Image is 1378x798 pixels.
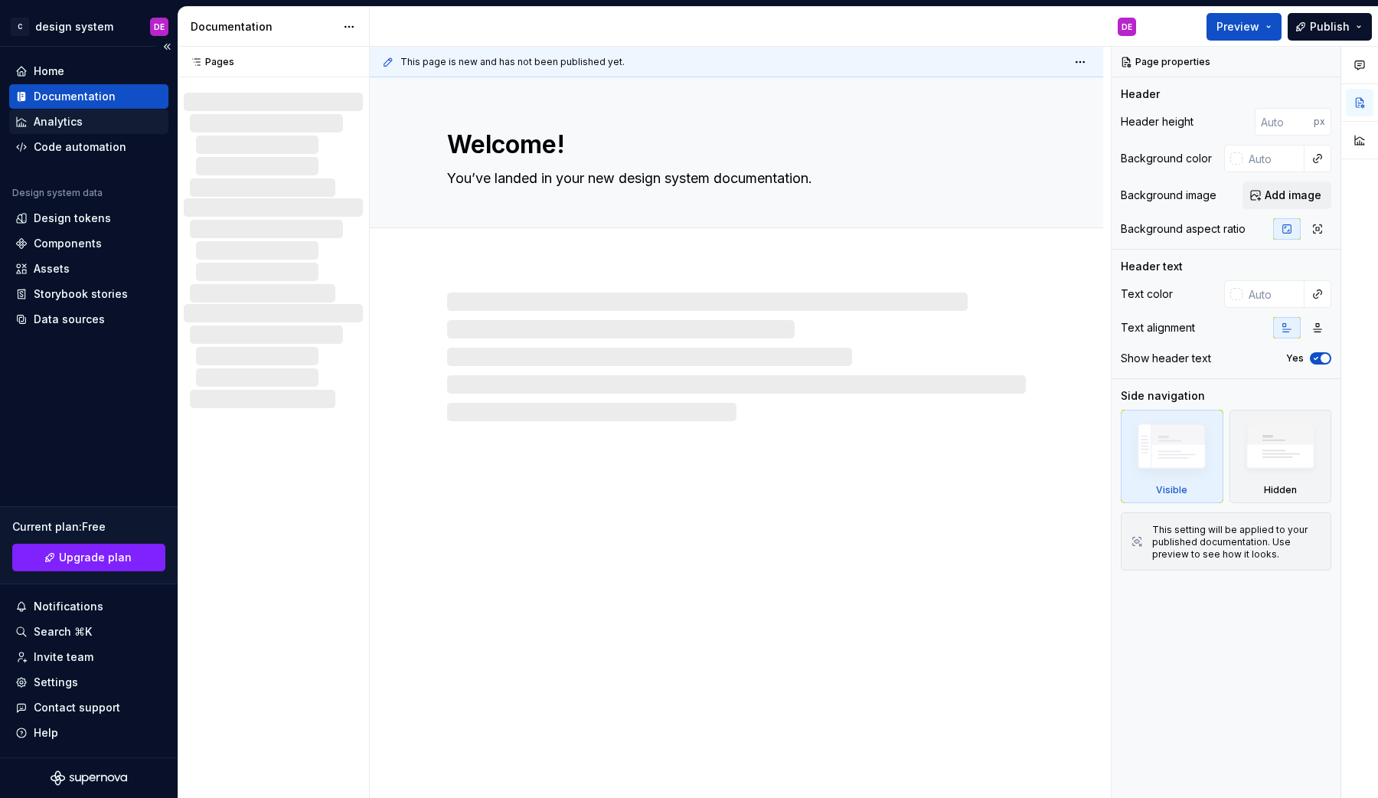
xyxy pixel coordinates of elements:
a: Settings [9,670,168,695]
div: Pages [184,56,234,68]
div: Design system data [12,187,103,199]
a: Components [9,231,168,256]
span: Preview [1216,19,1259,34]
button: Cdesign systemDE [3,10,175,43]
span: Add image [1265,188,1321,203]
div: Storybook stories [34,286,128,302]
button: Publish [1288,13,1372,41]
span: Upgrade plan [59,550,132,565]
div: Side navigation [1121,388,1205,404]
div: Hidden [1264,484,1297,496]
div: DE [154,21,165,33]
div: Current plan : Free [12,519,165,535]
span: Publish [1310,19,1350,34]
div: Background color [1121,151,1212,166]
div: Analytics [34,114,83,129]
div: Documentation [34,89,116,104]
div: Notifications [34,599,103,614]
div: Assets [34,261,70,276]
input: Auto [1255,108,1314,136]
input: Auto [1242,145,1305,172]
a: Assets [9,257,168,281]
div: Data sources [34,312,105,327]
div: Code automation [34,139,126,155]
a: Documentation [9,84,168,109]
a: Data sources [9,307,168,332]
div: Search ⌘K [34,624,92,639]
div: Invite team [34,649,93,665]
div: Header height [1121,114,1194,129]
a: Code automation [9,135,168,159]
div: Show header text [1121,351,1211,366]
div: Contact support [34,700,120,715]
div: Background image [1121,188,1216,203]
div: Text alignment [1121,320,1195,335]
div: Text color [1121,286,1173,302]
div: DE [1122,21,1132,33]
div: design system [35,19,113,34]
a: Storybook stories [9,282,168,306]
label: Yes [1286,352,1304,365]
div: Background aspect ratio [1121,221,1246,237]
div: Help [34,725,58,741]
button: Help [9,721,168,745]
button: Notifications [9,594,168,619]
div: Visible [1121,410,1223,503]
div: Header [1121,87,1160,102]
p: px [1314,116,1325,128]
textarea: You’ve landed in your new design system documentation. [444,166,1023,191]
button: Preview [1207,13,1282,41]
button: Search ⌘K [9,620,168,644]
div: Hidden [1229,410,1332,503]
a: Upgrade plan [12,544,165,571]
a: Design tokens [9,206,168,231]
textarea: Welcome! [444,126,1023,163]
button: Collapse sidebar [156,36,178,57]
div: Design tokens [34,211,111,226]
div: Visible [1156,484,1187,496]
a: Invite team [9,645,168,669]
button: Contact support [9,695,168,720]
div: Header text [1121,259,1183,274]
svg: Supernova Logo [51,770,127,786]
div: This setting will be applied to your published documentation. Use preview to see how it looks. [1152,524,1321,561]
div: Documentation [191,19,335,34]
a: Home [9,59,168,83]
div: C [11,18,29,36]
div: Components [34,236,102,251]
button: Add image [1242,182,1331,209]
a: Analytics [9,110,168,134]
input: Auto [1242,280,1305,308]
div: Home [34,64,64,79]
div: Settings [34,675,78,690]
span: This page is new and has not been published yet. [400,56,625,68]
